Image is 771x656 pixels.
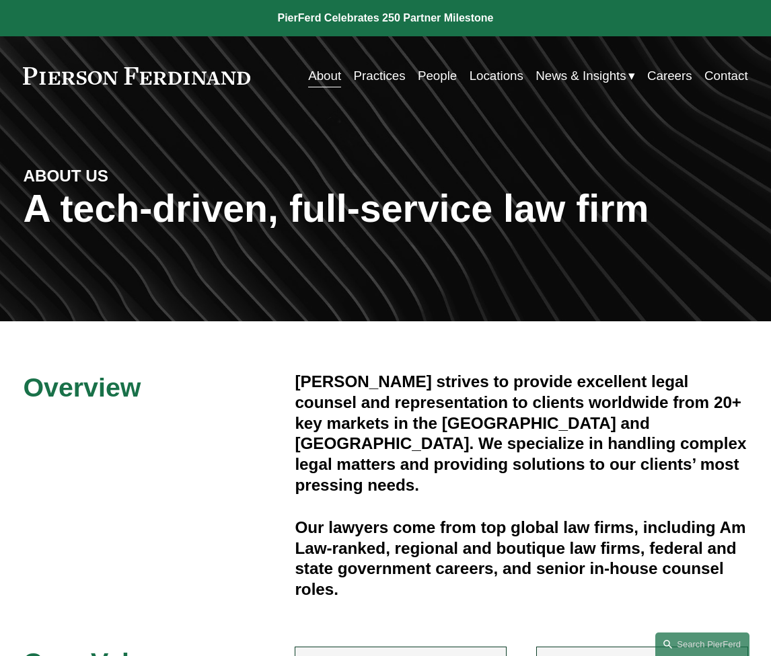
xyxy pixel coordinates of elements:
[536,63,634,89] a: folder dropdown
[23,187,747,231] h1: A tech-driven, full-service law firm
[647,63,692,89] a: Careers
[295,518,747,600] h4: Our lawyers come from top global law firms, including Am Law-ranked, regional and boutique law fi...
[536,65,626,87] span: News & Insights
[353,63,405,89] a: Practices
[308,63,341,89] a: About
[295,372,747,496] h4: [PERSON_NAME] strives to provide excellent legal counsel and representation to clients worldwide ...
[23,372,141,402] span: Overview
[704,63,748,89] a: Contact
[418,63,457,89] a: People
[23,167,108,185] strong: ABOUT US
[470,63,523,89] a: Locations
[655,632,749,656] a: Search this site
